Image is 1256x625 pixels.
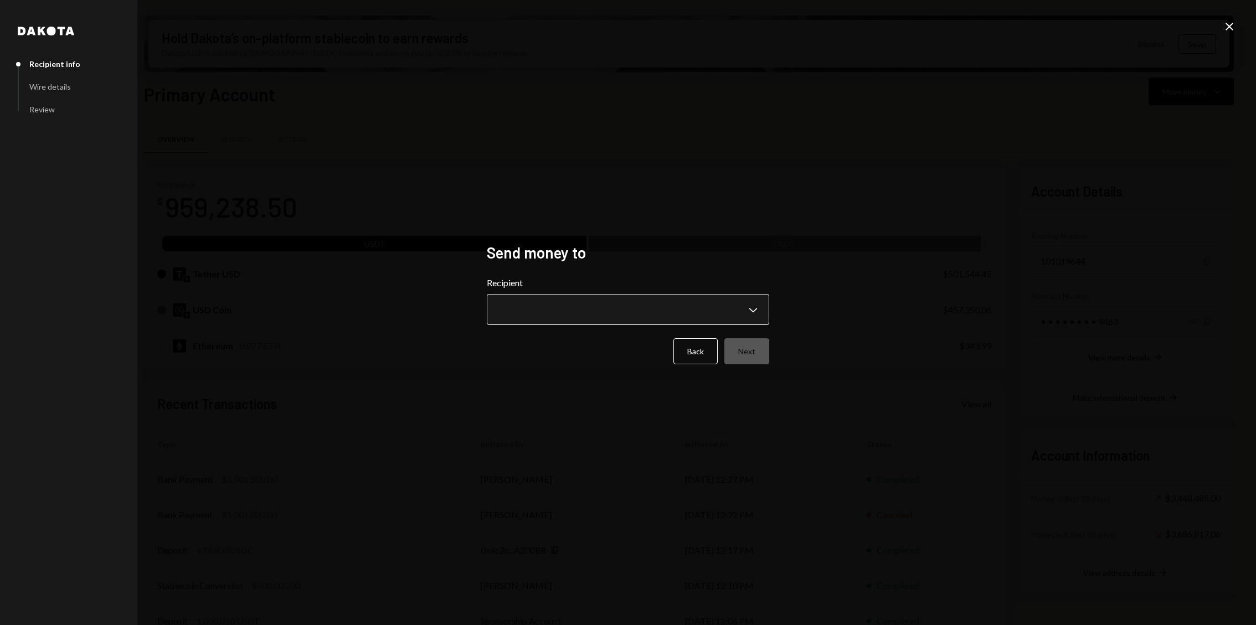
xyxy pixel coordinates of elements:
[487,276,769,290] label: Recipient
[487,242,769,264] h2: Send money to
[29,82,71,91] div: Wire details
[673,338,718,364] button: Back
[487,294,769,325] button: Recipient
[29,105,55,114] div: Review
[29,59,80,69] div: Recipient info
